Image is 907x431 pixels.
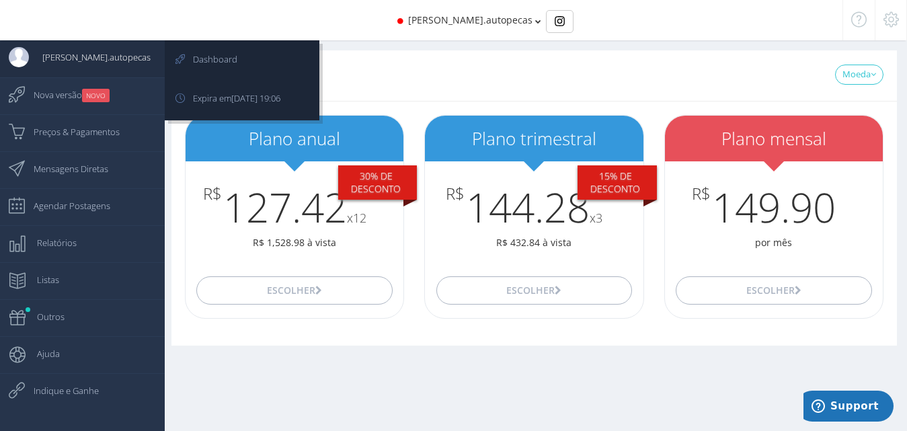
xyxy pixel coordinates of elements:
[555,16,565,26] img: Instagram_simple_icon.svg
[24,226,77,260] span: Relatórios
[665,129,883,149] h2: Plano mensal
[546,10,574,33] div: Basic example
[347,210,366,226] small: x12
[167,42,317,79] a: Dashboard
[167,81,317,118] a: Expira em[DATE] 19:06
[20,78,110,112] span: Nova versão
[20,115,120,149] span: Preços & Pagamentos
[578,165,657,200] div: 15% De desconto
[186,236,403,249] p: R$ 1,528.98 à vista
[180,81,280,115] span: Expira em
[665,236,883,249] p: por mês
[338,165,418,200] div: 30% De desconto
[425,185,643,229] h3: 144.28
[692,185,711,202] span: R$
[20,152,108,186] span: Mensagens Diretas
[590,210,602,226] small: x3
[835,65,883,85] a: Moeda
[186,185,403,229] h3: 127.42
[803,391,894,424] iframe: Opens a widget where you can find more information
[408,13,533,26] span: [PERSON_NAME].autopecas
[446,185,465,202] span: R$
[180,42,237,76] span: Dashboard
[24,337,60,370] span: Ajuda
[9,47,29,67] img: User Image
[20,374,99,407] span: Indique e Ganhe
[20,189,110,223] span: Agendar Postagens
[186,129,403,149] h2: Plano anual
[676,276,872,305] button: Escolher
[436,276,633,305] button: Escolher
[231,92,280,104] span: [DATE] 19:06
[24,300,65,334] span: Outros
[82,89,110,102] small: NOVO
[196,276,393,305] button: Escolher
[665,185,883,229] h3: 149.90
[24,263,59,297] span: Listas
[203,185,222,202] span: R$
[425,129,643,149] h2: Plano trimestral
[29,40,151,74] span: [PERSON_NAME].autopecas
[425,236,643,249] p: R$ 432.84 à vista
